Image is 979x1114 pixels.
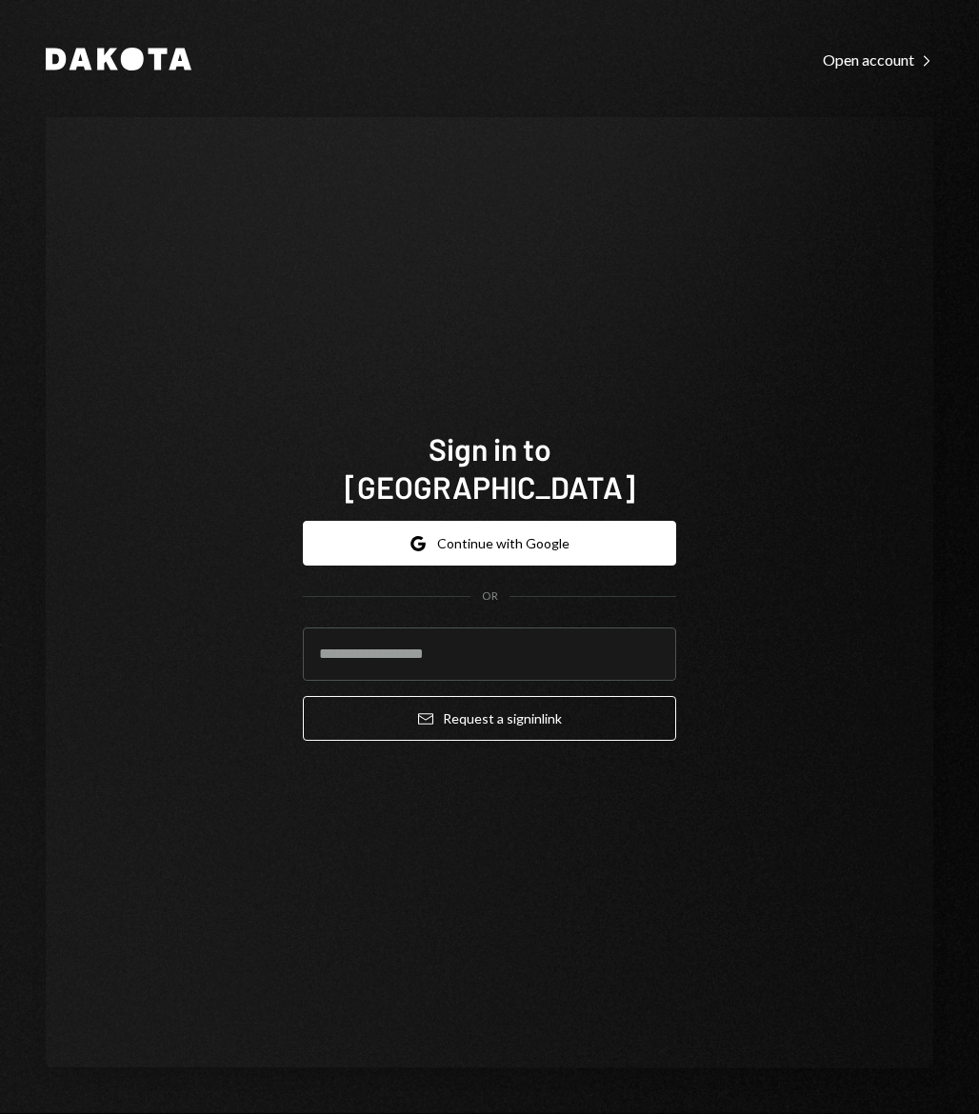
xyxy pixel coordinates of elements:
[823,50,933,70] div: Open account
[482,588,498,605] div: OR
[823,49,933,70] a: Open account
[303,429,676,506] h1: Sign in to [GEOGRAPHIC_DATA]
[303,521,676,566] button: Continue with Google
[303,696,676,741] button: Request a signinlink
